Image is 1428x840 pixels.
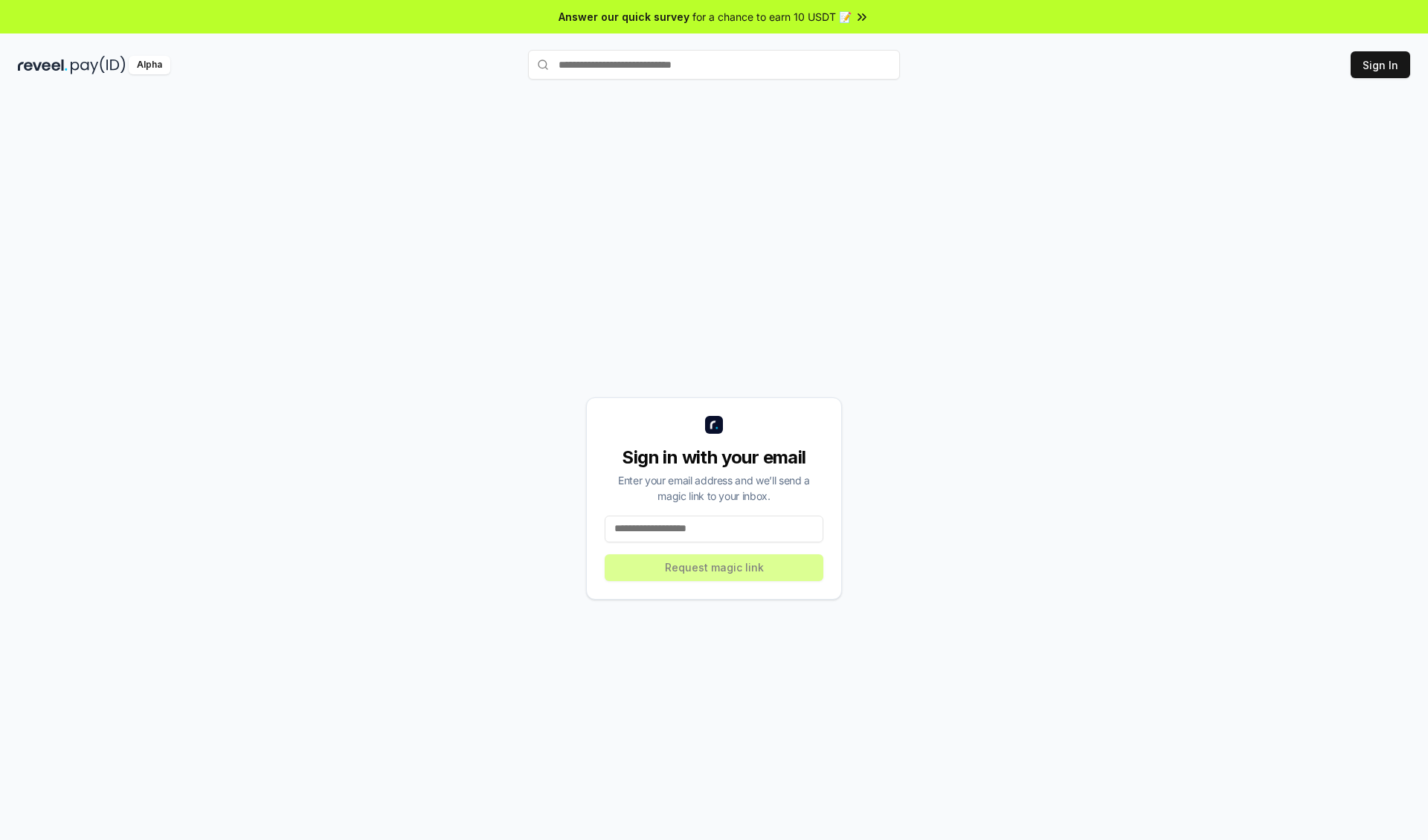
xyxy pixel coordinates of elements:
img: reveel_dark [18,56,68,74]
div: Enter your email address and we’ll send a magic link to your inbox. [605,472,823,504]
img: logo_small [705,416,723,434]
span: Answer our quick survey [559,9,689,25]
button: Sign In [1351,51,1410,78]
div: Alpha [129,56,170,74]
img: pay_id [71,56,126,74]
div: Sign in with your email [605,446,823,469]
span: for a chance to earn 10 USDT 📝 [692,9,852,25]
